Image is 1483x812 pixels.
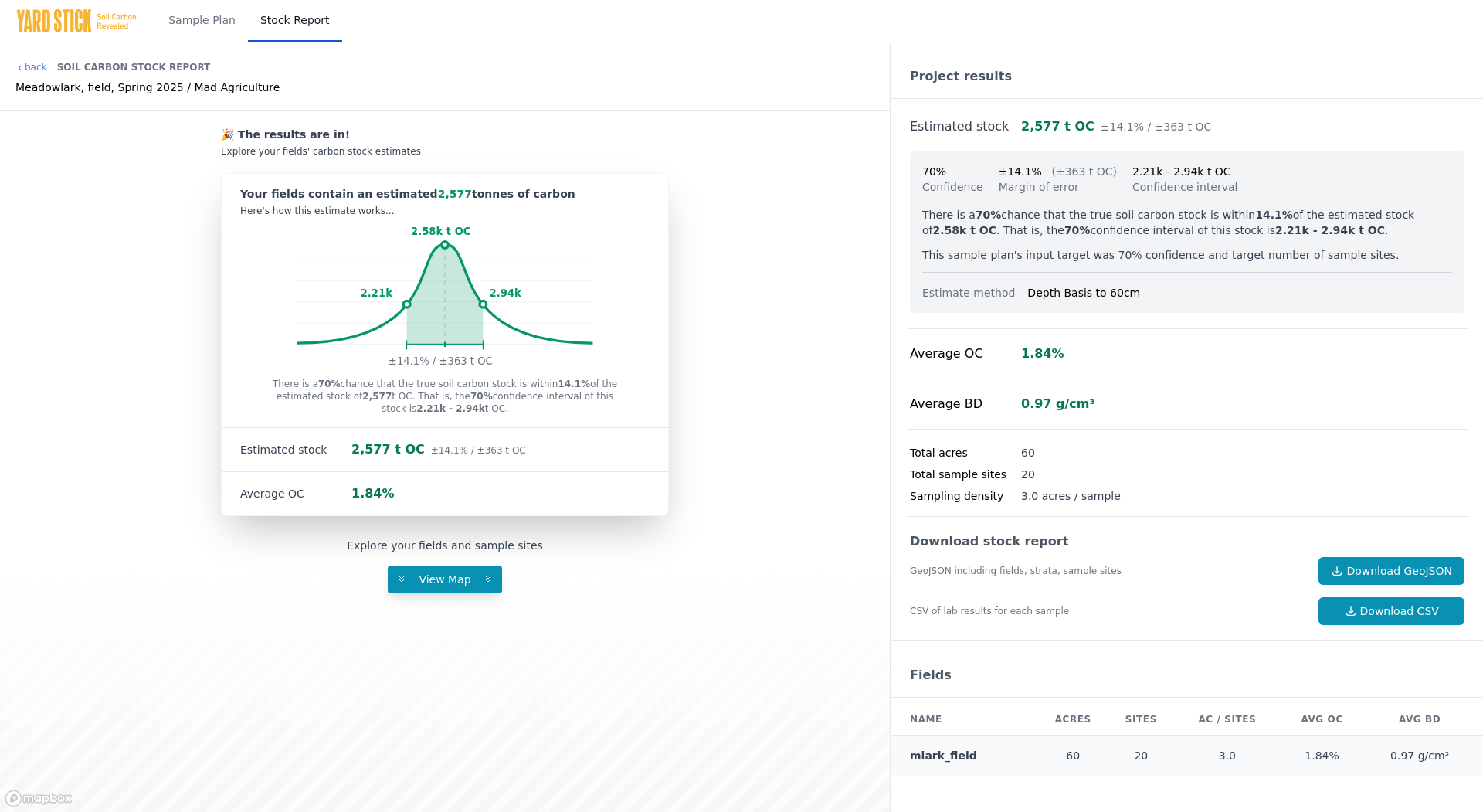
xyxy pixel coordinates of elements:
[922,207,1452,238] p: There is a chance that the true soil carbon stock is within of the estimated stock of . That is, ...
[1021,117,1211,136] div: 2,577 t OC
[221,127,669,142] div: 🎉 The results are in!
[1037,704,1109,736] th: Acres
[910,467,1021,482] div: Total sample sites
[558,379,590,389] strong: 14.1%
[221,145,669,158] div: Explore your fields' carbon stock estimates
[1363,736,1483,776] td: 0.97 g/cm³
[910,69,1012,83] a: Project results
[389,355,493,367] tspan: ±14.1% / ±363 t OC
[976,209,1002,221] strong: 70%
[416,403,485,414] strong: 2.21k - 2.94k
[362,391,392,402] strong: 2,577
[1275,224,1385,236] strong: 2.21k - 2.94k t OC
[15,80,280,95] div: Meadowlark, field, Spring 2025 / Mad Agriculture
[1132,179,1238,195] div: Confidence interval
[351,440,526,459] div: 2,577 t OC
[922,247,1452,263] p: This sample plan's input target was 70% confidence and target number of sample sites.
[411,226,471,237] tspan: 2.58k t OC
[910,488,1021,504] div: Sampling density
[1037,736,1109,776] td: 60
[891,654,1483,698] div: Fields
[1109,736,1173,776] td: 20
[15,61,47,73] a: back
[910,605,1306,617] div: CSV of lab results for each sample
[15,8,137,33] img: Yard Stick Logo
[910,119,1009,134] a: Estimated stock
[1281,736,1363,776] td: 1.84%
[431,445,526,456] span: ±14.1% / ±363 t OC
[240,486,351,501] div: Average OC
[318,379,341,389] strong: 70%
[1021,488,1121,504] div: 3.0 acres / sample
[438,188,472,200] span: 2,577
[933,224,996,236] strong: 2.58k t OC
[1363,704,1483,736] th: AVG BD
[999,179,1117,195] div: Margin of error
[1281,704,1363,736] th: AVG OC
[1318,557,1464,585] a: Download GeoJSON
[910,749,977,762] a: mlark_field
[1027,285,1452,301] div: Depth Basis to 60cm
[910,532,1464,551] div: Download stock report
[999,165,1042,178] span: ±14.1%
[910,445,1021,460] div: Total acres
[351,484,395,503] div: 1.84%
[1318,597,1464,625] a: Download CSV
[240,186,650,202] div: Your fields contain an estimated tonnes of carbon
[910,565,1306,577] div: GeoJSON including fields, strata, sample sites
[1021,395,1095,413] div: 0.97 g/cm³
[57,55,211,80] div: Soil Carbon Stock Report
[470,391,493,402] strong: 70%
[910,395,1021,413] div: Average BD
[361,287,392,299] tspan: 2.21k
[1021,345,1064,363] div: 1.84%
[891,704,1037,736] th: Name
[388,566,502,593] button: View Map
[910,345,1021,363] div: Average OC
[490,287,521,299] tspan: 2.94k
[1109,704,1173,736] th: Sites
[1064,224,1091,236] strong: 70%
[272,378,618,415] p: There is a chance that the true soil carbon stock is within of the estimated stock of t OC. That ...
[922,285,1027,301] div: Estimate method
[347,538,543,553] div: Explore your fields and sample sites
[1255,209,1293,221] strong: 14.1%
[1132,165,1231,178] span: 2.21k - 2.94k t OC
[1051,165,1117,178] span: (±363 t OC)
[1021,445,1035,460] div: 60
[1021,467,1035,482] div: 20
[240,205,650,217] div: Here's how this estimate works...
[922,179,983,195] div: Confidence
[409,573,480,586] span: View Map
[922,165,946,178] span: 70%
[1173,704,1281,736] th: AC / Sites
[240,442,351,457] div: Estimated stock
[1101,121,1211,133] span: ±14.1% / ±363 t OC
[1173,736,1281,776] td: 3.0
